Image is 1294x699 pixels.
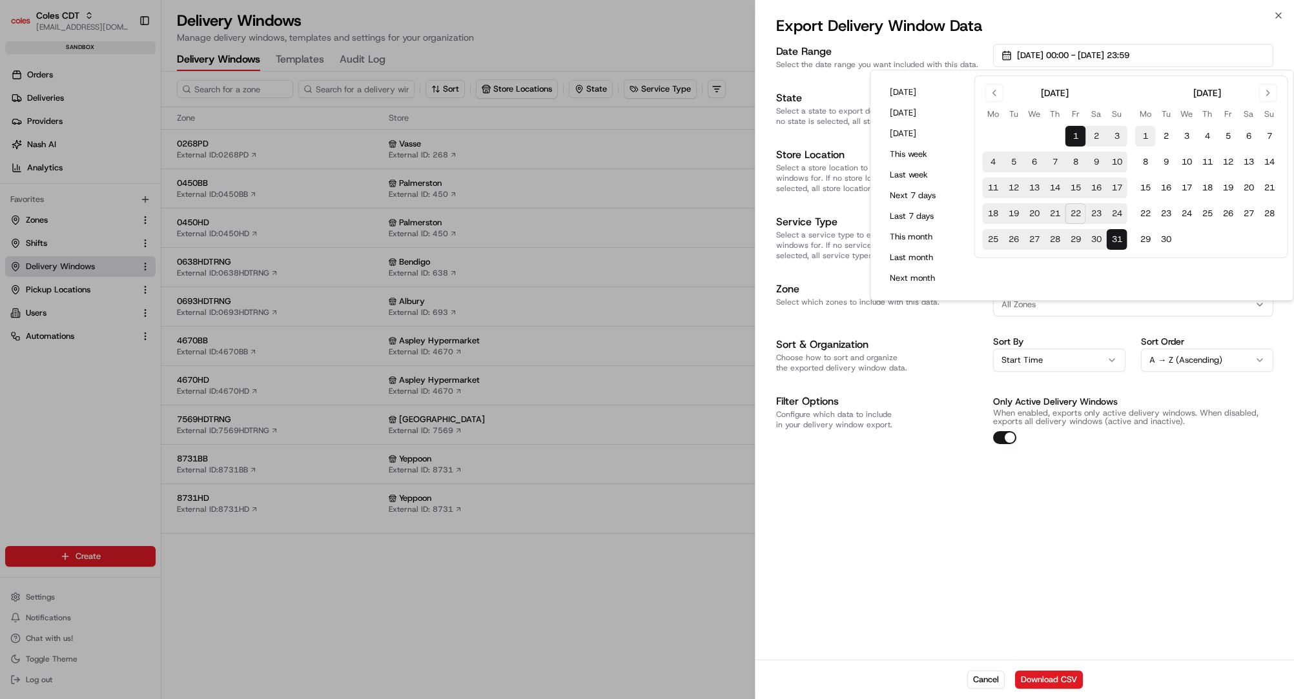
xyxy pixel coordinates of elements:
button: 2 [1156,126,1176,147]
button: 11 [983,177,1003,198]
th: Thursday [1197,107,1218,121]
button: [DATE] [884,104,961,122]
button: Next 7 days [884,187,961,205]
button: 10 [1176,152,1197,172]
th: Wednesday [1176,107,1197,121]
button: 10 [1107,152,1127,172]
p: Select a state to export delivery windows for. If no state is selected, all states will be included. [776,106,983,127]
button: 30 [1086,229,1107,250]
button: 13 [1024,177,1045,198]
h3: Store Location [776,147,983,163]
button: 22 [1135,203,1156,224]
button: 19 [1003,203,1024,224]
button: 5 [1003,152,1024,172]
button: 14 [1259,152,1280,172]
button: 12 [1003,177,1024,198]
button: 27 [1024,229,1045,250]
button: Cancel [967,671,1005,689]
p: Welcome 👋 [13,52,235,72]
button: 18 [1197,177,1218,198]
a: 💻API Documentation [104,182,212,205]
button: 3 [1107,126,1127,147]
th: Wednesday [1024,107,1045,121]
button: This month [884,228,961,246]
button: This week [884,145,961,163]
button: Go to next month [1259,84,1277,102]
h3: State [776,90,983,106]
span: Pylon [128,219,156,228]
span: API Documentation [122,187,207,200]
button: Go to previous month [985,84,1003,102]
div: We're available if you need us! [44,136,163,147]
button: 8 [1135,152,1156,172]
button: 29 [1065,229,1086,250]
label: Sort Order [1141,337,1273,346]
button: 31 [1107,229,1127,250]
button: 7 [1259,126,1280,147]
button: 23 [1086,203,1107,224]
p: Configure which data to include in your delivery window export. [776,409,983,430]
div: [DATE] [1041,86,1069,99]
button: 16 [1086,177,1107,198]
img: 1736555255976-a54dd68f-1ca7-489b-9aae-adbdc363a1c4 [13,123,36,147]
button: Last month [884,248,961,267]
h3: Service Type [776,214,983,230]
span: [DATE] 00:00 - [DATE] 23:59 [1017,50,1129,61]
th: Monday [1135,107,1156,121]
button: 27 [1238,203,1259,224]
button: 13 [1238,152,1259,172]
button: 4 [1197,126,1218,147]
button: 9 [1156,152,1176,172]
div: Start new chat [44,123,212,136]
button: 9 [1086,152,1107,172]
p: When enabled, exports only active delivery windows. When disabled, exports all delivery windows (... [993,409,1273,426]
h2: Export Delivery Window Data [776,15,1273,36]
button: 19 [1218,177,1238,198]
button: 30 [1156,229,1176,250]
button: 1 [1065,126,1086,147]
button: Last week [884,166,961,184]
button: 24 [1107,203,1127,224]
button: 11 [1197,152,1218,172]
button: [DATE] [884,125,961,143]
p: Choose how to sort and organize the exported delivery window data. [776,352,983,373]
button: 15 [1065,177,1086,198]
button: 25 [1197,203,1218,224]
div: 📗 [13,188,23,199]
button: [DATE] [884,83,961,101]
a: Powered byPylon [91,218,156,228]
button: [DATE] 00:00 - [DATE] 23:59 [993,44,1273,67]
button: 18 [983,203,1003,224]
button: 5 [1218,126,1238,147]
button: 21 [1259,177,1280,198]
button: 22 [1065,203,1086,224]
button: Next month [884,269,961,287]
button: 8 [1065,152,1086,172]
button: 17 [1107,177,1127,198]
button: 1 [1135,126,1156,147]
div: [DATE] [1193,86,1221,99]
label: Sort By [993,337,1125,346]
th: Thursday [1045,107,1065,121]
img: Nash [13,13,39,39]
button: 21 [1045,203,1065,224]
button: All Zones [993,293,1273,316]
th: Friday [1065,107,1086,121]
span: All Zones [1001,299,1036,310]
button: 26 [1003,229,1024,250]
h3: Zone [776,281,983,297]
button: 28 [1045,229,1065,250]
th: Sunday [1259,107,1280,121]
th: Saturday [1086,107,1107,121]
th: Saturday [1238,107,1259,121]
p: Select a store location to export delivery windows for. If no store location is selected, all sto... [776,163,983,194]
button: 2 [1086,126,1107,147]
button: 6 [1024,152,1045,172]
th: Tuesday [1156,107,1176,121]
button: 14 [1045,177,1065,198]
button: 3 [1176,126,1197,147]
a: 📗Knowledge Base [8,182,104,205]
button: Download CSV [1015,671,1083,689]
p: Select which zones to include with this data. [776,297,983,307]
th: Friday [1218,107,1238,121]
